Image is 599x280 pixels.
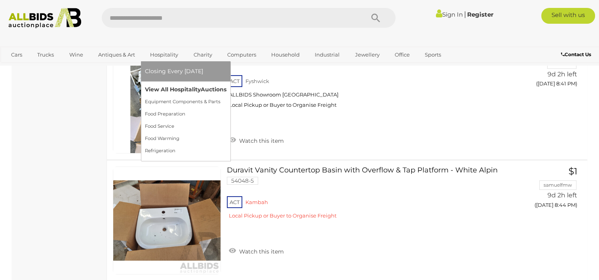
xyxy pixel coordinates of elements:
a: Hospitality [145,48,183,61]
a: Jewellery [350,48,385,61]
a: Bulk Lot of Assorted Tools and Bits Including Lighting Equipment and More 53934-7 ACT Fyshwick AL... [233,45,501,114]
img: Allbids.com.au [4,8,85,28]
span: Watch this item [237,248,284,255]
a: [GEOGRAPHIC_DATA] [6,61,72,74]
a: Duravit Vanity Countertop Basin with Overflow & Tap Platform - White Alpin 54048-5 ACT Kambah Loc... [233,166,501,225]
a: Contact Us [561,50,593,59]
span: Watch this item [237,137,284,144]
span: $1 [569,166,577,177]
a: Watch this item [227,245,286,257]
a: Household [266,48,305,61]
a: Wine [64,48,88,61]
button: Search [356,8,396,28]
a: Cars [6,48,27,61]
a: Watch this item [227,134,286,146]
a: Sell with us [541,8,595,24]
a: Trucks [32,48,59,61]
a: Industrial [310,48,345,61]
a: Register [467,11,493,18]
a: Computers [222,48,261,61]
a: Antiques & Art [93,48,140,61]
a: $17 Bruce40 9d 2h left ([DATE] 8:41 PM) [513,45,579,91]
a: $1 samuelfmw 9d 2h left ([DATE] 8:44 PM) [513,166,579,213]
a: Office [390,48,415,61]
a: Sign In [436,11,463,18]
b: Contact Us [561,51,591,57]
span: | [464,10,466,19]
a: Sports [420,48,446,61]
a: Charity [188,48,217,61]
